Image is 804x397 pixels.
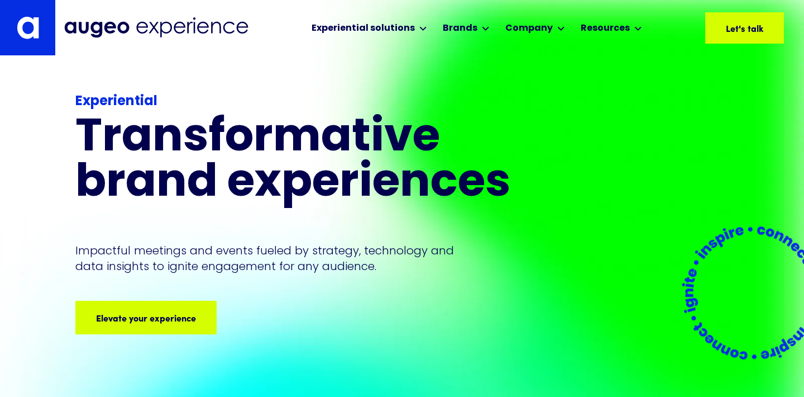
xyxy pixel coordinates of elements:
[75,243,460,274] p: Impactful meetings and events fueled by strategy, technology and data insights to ignite engageme...
[75,301,217,334] a: Elevate your experience
[75,116,558,207] h1: Transformative brand experiences
[705,12,784,44] a: Let's talk
[505,22,553,35] div: Company
[75,92,558,112] div: Experiential
[17,16,39,39] img: Augeo's "a" monogram decorative logo in white.
[581,22,630,35] div: Resources
[443,22,477,35] div: Brands
[64,17,248,38] img: Augeo Experience business unit full logo in midnight blue.
[312,22,415,35] div: Experiential solutions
